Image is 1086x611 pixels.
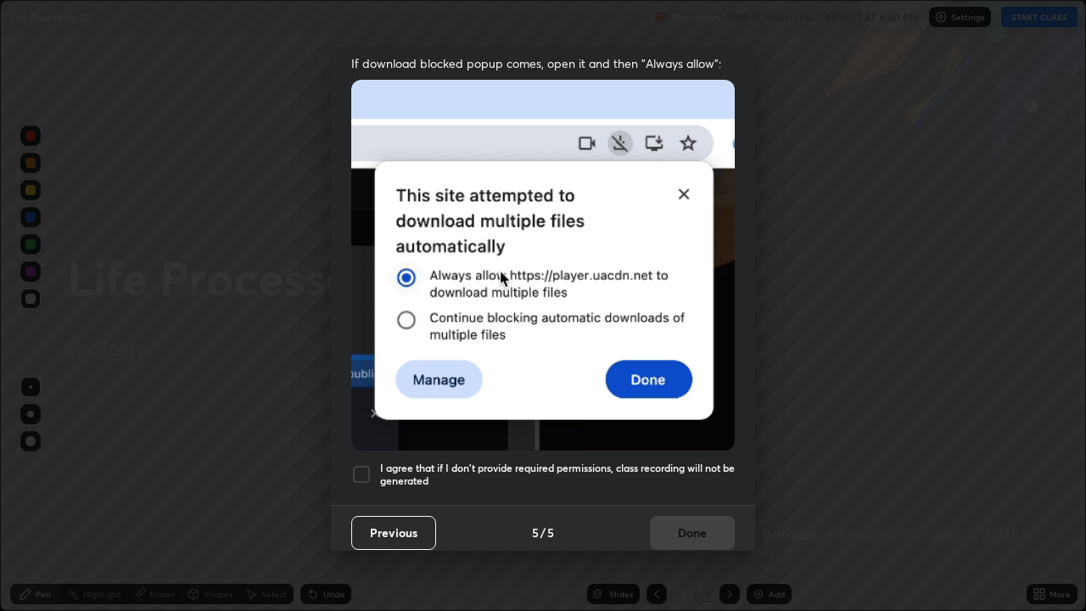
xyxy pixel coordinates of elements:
[547,524,554,541] h4: 5
[351,80,735,451] img: downloads-permission-blocked.gif
[540,524,546,541] h4: /
[380,462,735,488] h5: I agree that if I don't provide required permissions, class recording will not be generated
[351,516,436,550] button: Previous
[351,55,735,71] span: If download blocked popup comes, open it and then "Always allow":
[532,524,539,541] h4: 5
